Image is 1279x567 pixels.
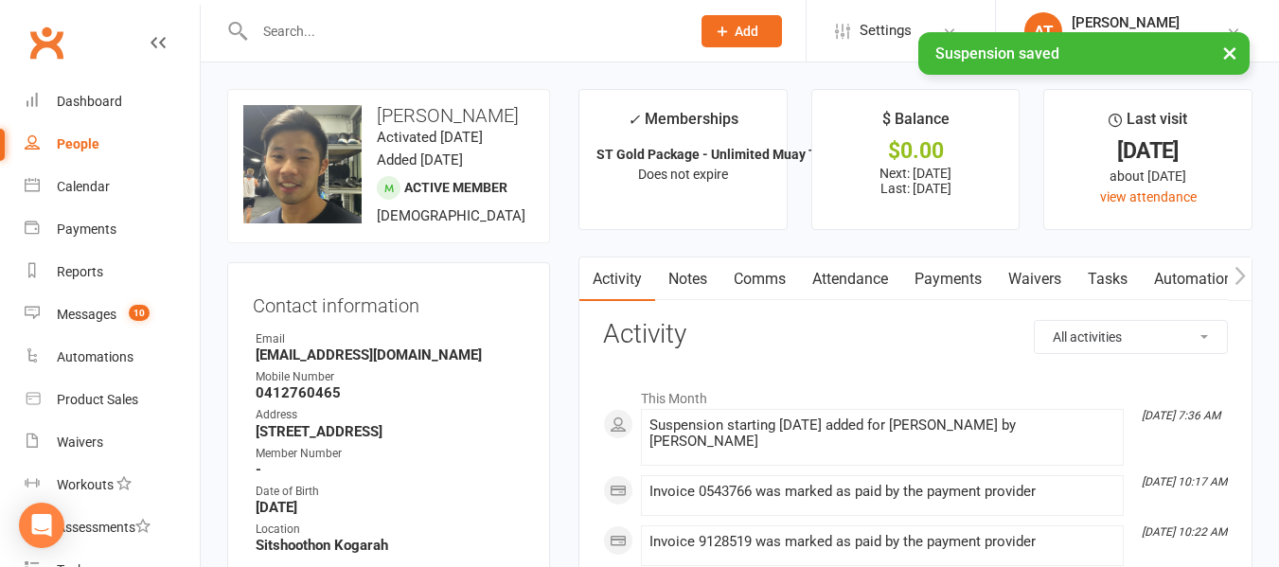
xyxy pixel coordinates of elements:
[649,534,1115,550] div: Invoice 9128519 was marked as paid by the payment provider
[638,167,728,182] span: Does not expire
[256,445,524,463] div: Member Number
[256,499,524,516] strong: [DATE]
[57,520,151,535] div: Assessments
[256,406,524,424] div: Address
[1109,107,1187,141] div: Last visit
[57,392,138,407] div: Product Sales
[649,417,1115,450] div: Suspension starting [DATE] added for [PERSON_NAME] by [PERSON_NAME]
[1141,257,1253,301] a: Automations
[256,461,524,478] strong: -
[720,257,799,301] a: Comms
[253,288,524,316] h3: Contact information
[129,305,150,321] span: 10
[19,503,64,548] div: Open Intercom Messenger
[882,107,950,141] div: $ Balance
[57,94,122,109] div: Dashboard
[256,368,524,386] div: Mobile Number
[23,19,70,66] a: Clubworx
[256,537,524,554] strong: Sitshoothon Kogarah
[1061,141,1235,161] div: [DATE]
[1075,257,1141,301] a: Tasks
[57,349,133,364] div: Automations
[249,18,677,44] input: Search...
[25,506,200,549] a: Assessments
[579,257,655,301] a: Activity
[25,166,200,208] a: Calendar
[25,251,200,293] a: Reports
[404,180,507,195] span: Active member
[256,423,524,440] strong: [STREET_ADDRESS]
[1072,14,1180,31] div: [PERSON_NAME]
[25,123,200,166] a: People
[596,147,836,162] strong: ST Gold Package - Unlimited Muay Thai
[256,330,524,348] div: Email
[649,484,1115,500] div: Invoice 0543766 was marked as paid by the payment provider
[243,105,534,126] h3: [PERSON_NAME]
[735,24,758,39] span: Add
[25,208,200,251] a: Payments
[256,384,524,401] strong: 0412760465
[256,521,524,539] div: Location
[57,264,103,279] div: Reports
[57,434,103,450] div: Waivers
[1142,475,1227,488] i: [DATE] 10:17 AM
[1100,189,1197,204] a: view attendance
[25,379,200,421] a: Product Sales
[860,9,912,52] span: Settings
[799,257,901,301] a: Attendance
[57,179,110,194] div: Calendar
[655,257,720,301] a: Notes
[377,151,463,168] time: Added [DATE]
[1142,525,1227,539] i: [DATE] 10:22 AM
[377,129,483,146] time: Activated [DATE]
[256,346,524,363] strong: [EMAIL_ADDRESS][DOMAIN_NAME]
[25,80,200,123] a: Dashboard
[256,483,524,501] div: Date of Birth
[25,464,200,506] a: Workouts
[57,477,114,492] div: Workouts
[243,105,362,223] img: image1700466613.png
[1213,32,1247,73] button: ×
[995,257,1075,301] a: Waivers
[377,207,525,224] span: [DEMOGRAPHIC_DATA]
[25,293,200,336] a: Messages 10
[57,307,116,322] div: Messages
[1072,31,1180,48] div: Sitshoothon
[628,111,640,129] i: ✓
[1024,12,1062,50] div: AT
[918,32,1250,75] div: Suspension saved
[25,421,200,464] a: Waivers
[57,221,116,237] div: Payments
[25,336,200,379] a: Automations
[628,107,738,142] div: Memberships
[901,257,995,301] a: Payments
[603,320,1228,349] h3: Activity
[57,136,99,151] div: People
[1142,409,1220,422] i: [DATE] 7:36 AM
[1061,166,1235,186] div: about [DATE]
[702,15,782,47] button: Add
[829,141,1003,161] div: $0.00
[829,166,1003,196] p: Next: [DATE] Last: [DATE]
[603,379,1228,409] li: This Month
